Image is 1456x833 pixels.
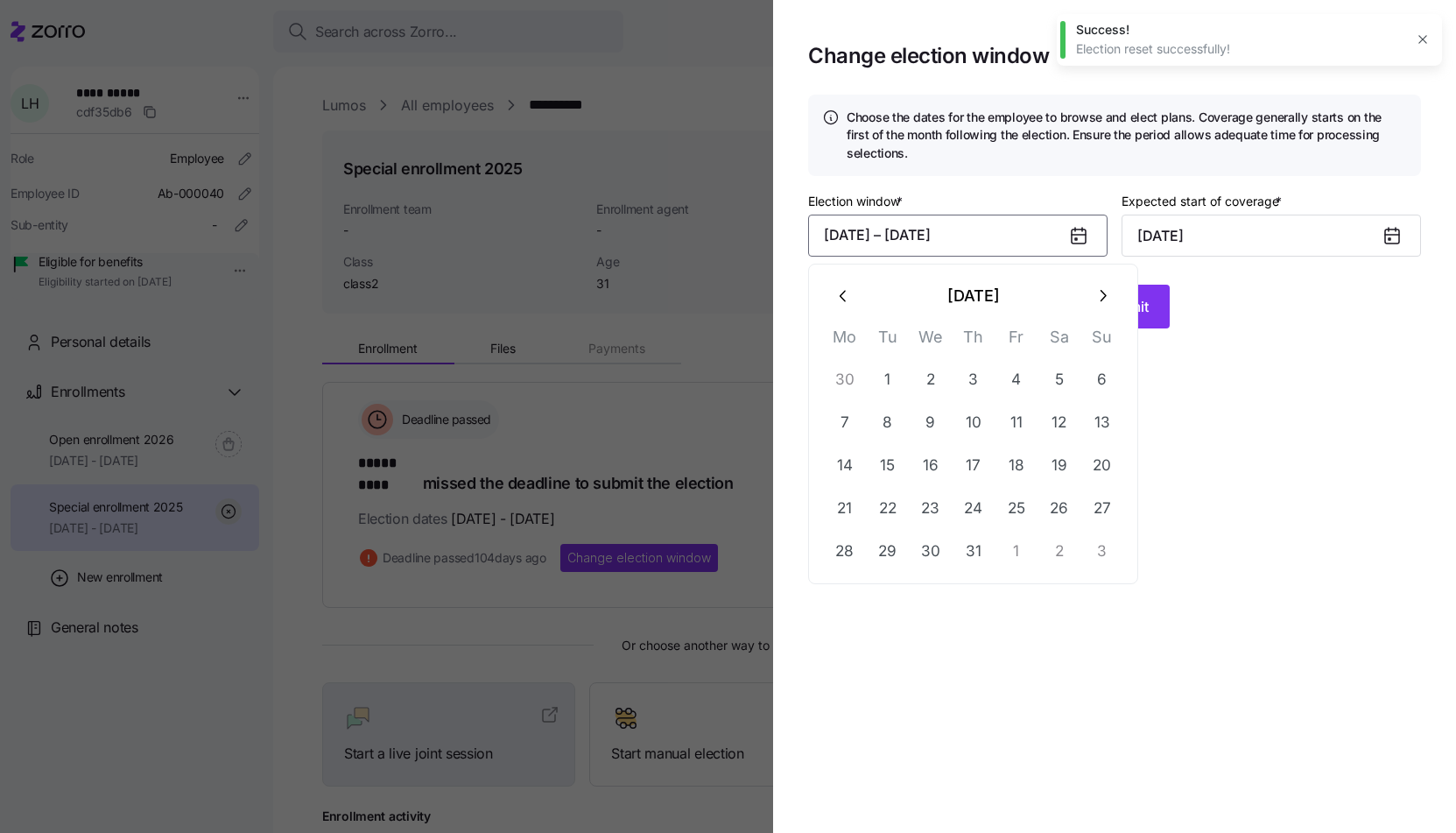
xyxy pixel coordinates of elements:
button: 12 July 2025 [1038,401,1080,443]
button: 2 August 2025 [1038,530,1080,572]
button: 31 July 2025 [953,530,995,572]
h4: Choose the dates for the employee to browse and elect plans. Coverage generally starts on the fir... [847,109,1407,162]
button: 29 July 2025 [867,530,909,572]
button: 19 July 2025 [1038,444,1080,486]
button: 30 July 2025 [910,530,952,572]
button: 5 July 2025 [1038,358,1080,400]
th: Th [952,324,995,358]
button: 27 July 2025 [1081,487,1123,529]
th: Tu [866,324,909,358]
button: 6 July 2025 [1081,358,1123,400]
button: 7 July 2025 [824,401,866,443]
button: 4 July 2025 [995,358,1037,400]
button: 24 July 2025 [953,487,995,529]
button: 3 August 2025 [1081,530,1123,572]
button: 23 July 2025 [910,487,952,529]
th: Sa [1037,324,1080,358]
button: 10 July 2025 [953,401,995,443]
button: 30 June 2025 [824,358,866,400]
button: 22 July 2025 [867,487,909,529]
button: 18 July 2025 [995,444,1037,486]
button: 14 July 2025 [824,444,866,486]
button: [DATE] [865,275,1081,317]
label: Expected start of coverage [1122,192,1285,211]
button: 16 July 2025 [910,444,952,486]
h1: Change election window [808,42,1365,69]
input: MM/DD/YYYY [1122,215,1421,257]
span: Submit [1102,296,1149,317]
th: Mo [823,324,866,358]
button: 2 July 2025 [910,358,952,400]
div: Success! [1076,21,1403,39]
th: Fr [995,324,1037,358]
button: 26 July 2025 [1038,487,1080,529]
button: 11 July 2025 [995,401,1037,443]
button: 13 July 2025 [1081,401,1123,443]
label: Election window [808,192,906,211]
button: 28 July 2025 [824,530,866,572]
button: 21 July 2025 [824,487,866,529]
button: 1 July 2025 [867,358,909,400]
button: 3 July 2025 [953,358,995,400]
th: We [909,324,952,358]
button: 20 July 2025 [1081,444,1123,486]
button: 9 July 2025 [910,401,952,443]
th: Su [1080,324,1123,358]
button: 25 July 2025 [995,487,1037,529]
button: [DATE] – [DATE] [808,215,1108,257]
button: 8 July 2025 [867,401,909,443]
button: 1 August 2025 [995,530,1037,572]
div: Election reset successfully! [1076,40,1403,58]
button: 15 July 2025 [867,444,909,486]
button: 17 July 2025 [953,444,995,486]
